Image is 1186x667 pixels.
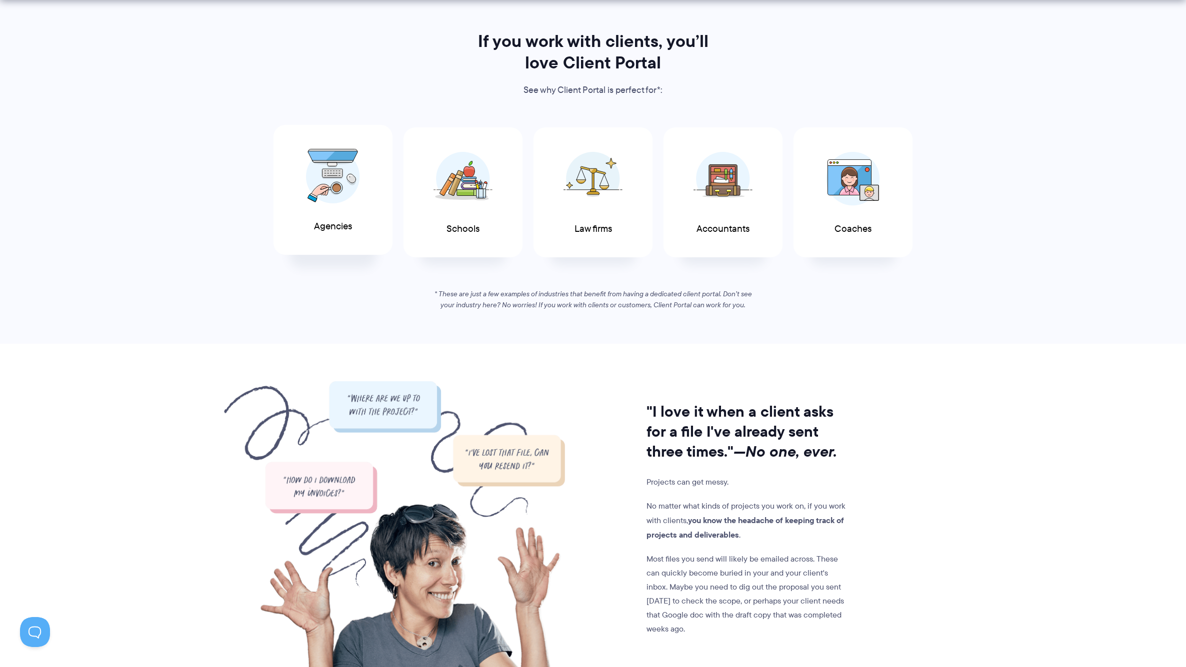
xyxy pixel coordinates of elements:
[273,125,392,255] a: Agencies
[20,617,50,647] iframe: Toggle Customer Support
[646,475,849,489] p: Projects can get messy.
[574,224,612,234] span: Law firms
[646,514,844,541] strong: you know the headache of keeping track of projects and deliverables
[733,440,837,463] i: —No one, ever.
[696,224,749,234] span: Accountants
[646,552,849,636] p: Most files you send will likely be emailed across. These can quickly become buried in your and yo...
[834,224,871,234] span: Coaches
[464,30,722,73] h2: If you work with clients, you’ll love Client Portal
[793,127,912,258] a: Coaches
[533,127,652,258] a: Law firms
[446,224,479,234] span: Schools
[434,289,752,310] em: * These are just a few examples of industries that benefit from having a dedicated client portal....
[646,402,849,462] h2: "I love it when a client asks for a file I've already sent three times."
[663,127,782,258] a: Accountants
[646,499,849,542] p: No matter what kinds of projects you work on, if you work with clients, .
[464,83,722,98] p: See why Client Portal is perfect for*:
[403,127,522,258] a: Schools
[314,221,352,232] span: Agencies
